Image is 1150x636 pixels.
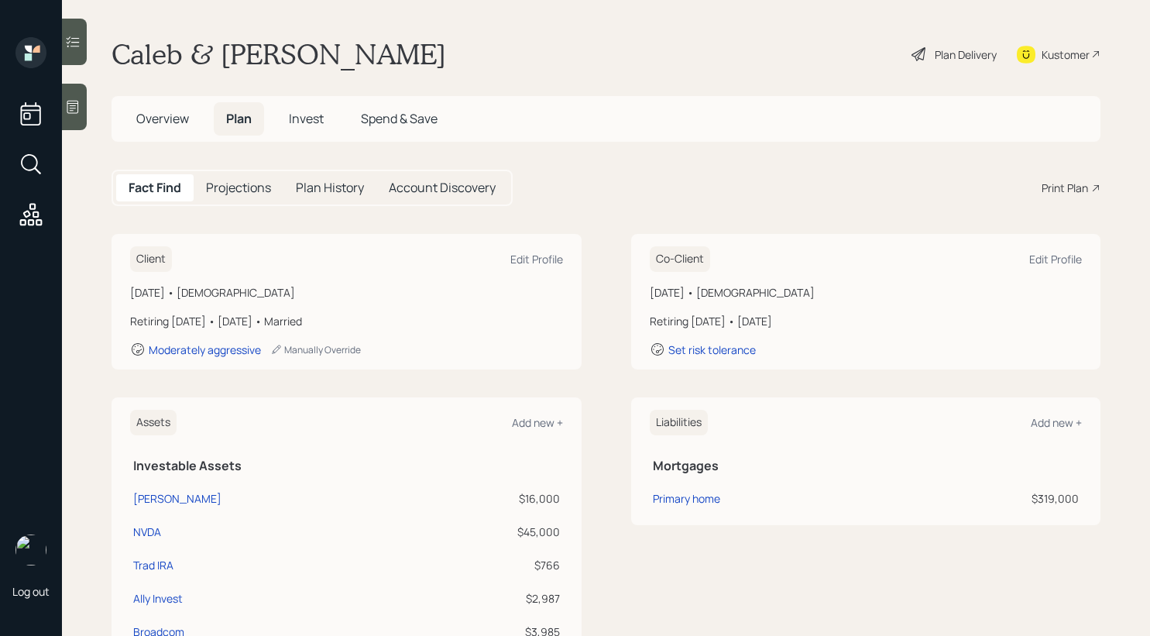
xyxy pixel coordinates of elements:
div: $2,987 [410,590,560,607]
h6: Co-Client [650,246,710,272]
div: Plan Delivery [935,46,997,63]
span: Invest [289,110,324,127]
div: Ally Invest [133,590,183,607]
span: Spend & Save [361,110,438,127]
div: NVDA [133,524,161,540]
img: retirable_logo.png [15,535,46,566]
h5: Projections [206,180,271,195]
div: [PERSON_NAME] [133,490,221,507]
div: Edit Profile [1029,252,1082,266]
span: Overview [136,110,189,127]
div: Trad IRA [133,557,173,573]
h6: Assets [130,410,177,435]
div: Print Plan [1042,180,1088,196]
div: $16,000 [410,490,560,507]
div: Retiring [DATE] • [DATE] [650,313,1083,329]
div: Moderately aggressive [149,342,261,357]
div: $45,000 [410,524,560,540]
div: Add new + [512,415,563,430]
div: Primary home [653,490,720,507]
h5: Account Discovery [389,180,496,195]
div: Edit Profile [510,252,563,266]
h5: Fact Find [129,180,181,195]
div: Manually Override [270,343,361,356]
div: Retiring [DATE] • [DATE] • Married [130,313,563,329]
div: [DATE] • [DEMOGRAPHIC_DATA] [130,284,563,301]
h5: Plan History [296,180,364,195]
h1: Caleb & [PERSON_NAME] [112,37,446,71]
h5: Investable Assets [133,459,560,473]
h6: Client [130,246,172,272]
div: Log out [12,584,50,599]
h6: Liabilities [650,410,708,435]
div: Add new + [1031,415,1082,430]
div: [DATE] • [DEMOGRAPHIC_DATA] [650,284,1083,301]
h5: Mortgages [653,459,1080,473]
div: Set risk tolerance [668,342,756,357]
div: $319,000 [903,490,1079,507]
div: Kustomer [1042,46,1090,63]
div: $766 [410,557,560,573]
span: Plan [226,110,252,127]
